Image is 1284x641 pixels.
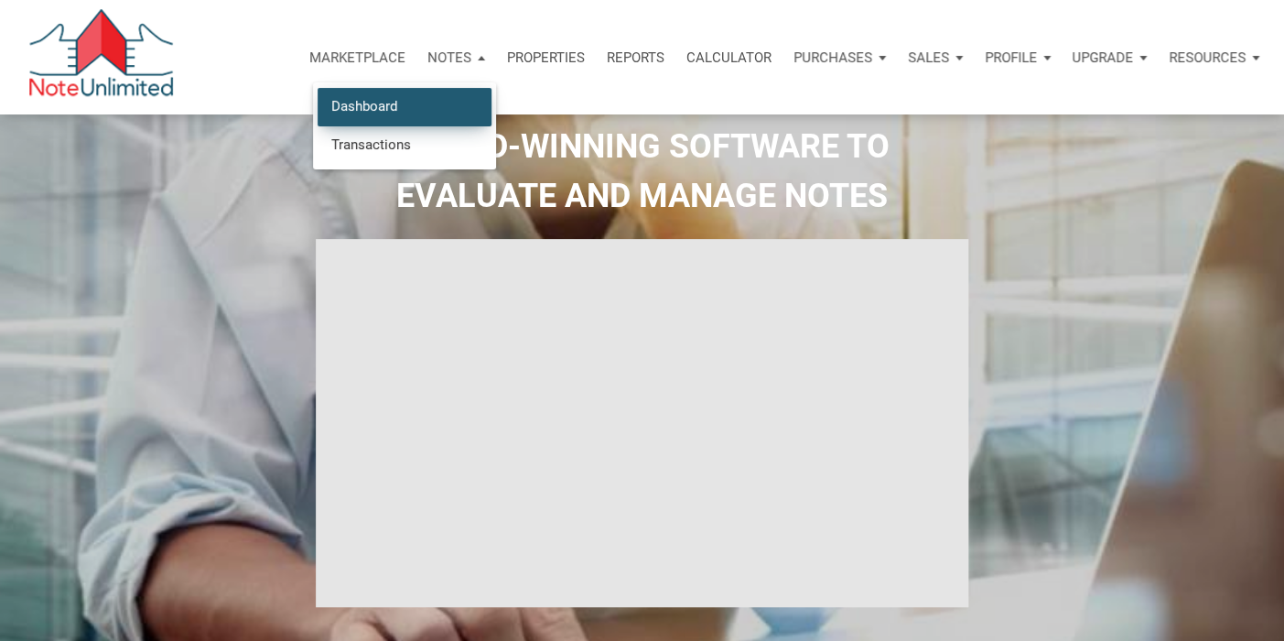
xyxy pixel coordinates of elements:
[507,49,585,66] p: Properties
[596,30,675,85] button: Reports
[14,122,1270,221] h2: AWARD-WINNING SOFTWARE TO EVALUATE AND MANAGE NOTES
[1169,49,1246,66] p: Resources
[496,30,596,85] a: Properties
[1072,49,1133,66] p: Upgrade
[298,30,416,85] button: Marketplace
[897,30,974,85] button: Sales
[974,30,1062,85] button: Profile
[985,49,1037,66] p: Profile
[318,88,491,125] a: Dashboard
[607,49,664,66] p: Reports
[416,30,496,85] a: Notes DashboardTransactions
[416,30,496,85] button: Notes
[686,49,771,66] p: Calculator
[318,125,491,163] a: Transactions
[908,49,949,66] p: Sales
[793,49,872,66] p: Purchases
[1158,30,1270,85] button: Resources
[782,30,897,85] button: Purchases
[309,49,405,66] p: Marketplace
[1061,30,1158,85] button: Upgrade
[427,49,471,66] p: Notes
[316,239,969,607] iframe: NoteUnlimited
[675,30,782,85] a: Calculator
